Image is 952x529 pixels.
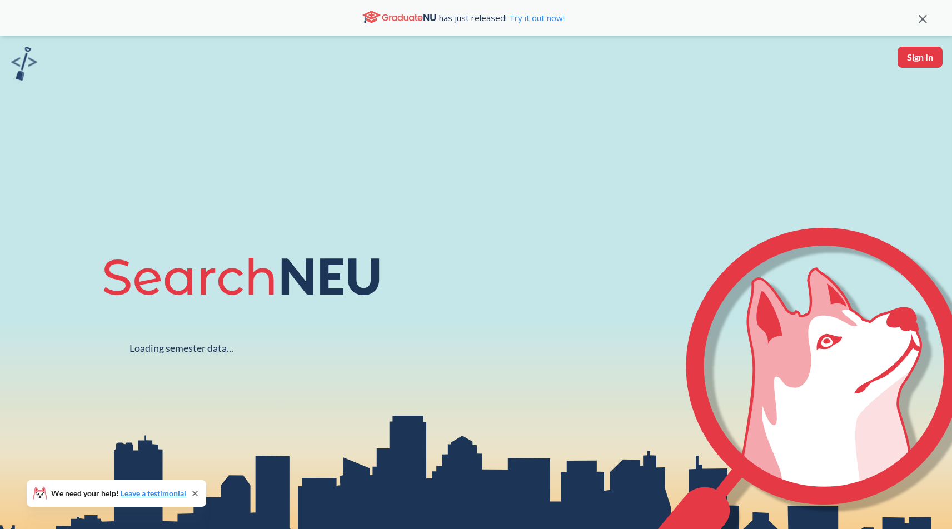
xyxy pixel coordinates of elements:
[898,47,943,68] button: Sign In
[129,342,233,355] div: Loading semester data...
[51,490,186,497] span: We need your help!
[439,12,565,24] span: has just released!
[507,12,565,23] a: Try it out now!
[11,47,37,81] img: sandbox logo
[121,488,186,498] a: Leave a testimonial
[11,47,37,84] a: sandbox logo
